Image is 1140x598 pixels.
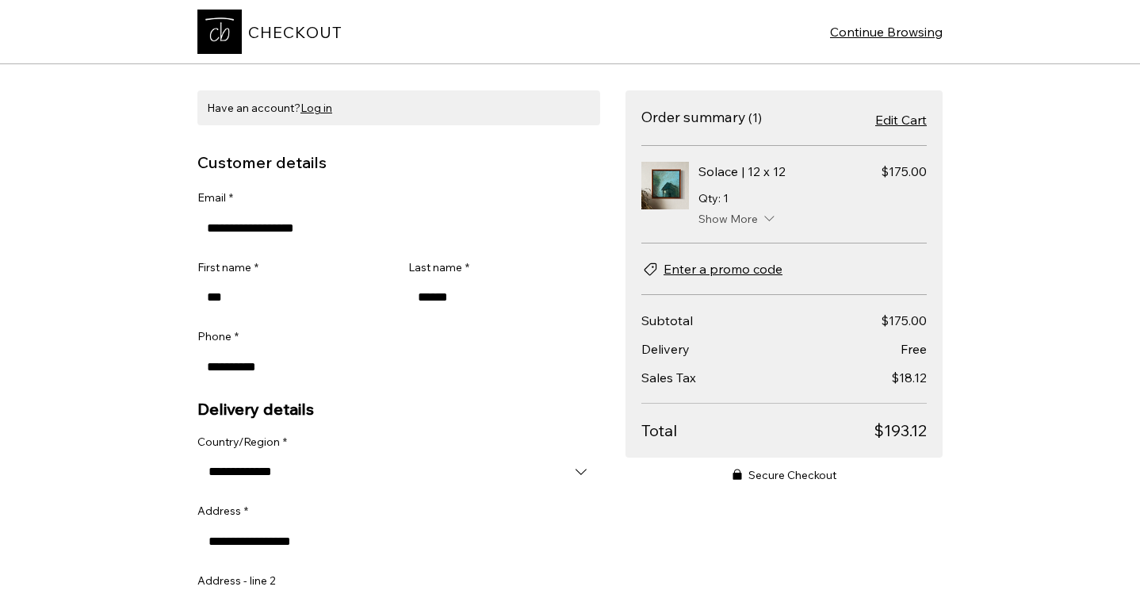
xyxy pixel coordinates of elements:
label: Address [197,504,248,519]
img: Cat Brooks Design logo, when clicked will direct to the homepage [197,10,242,54]
span: Subtotal [641,312,693,328]
span: Free [901,341,927,357]
span: $18.12 [891,370,927,385]
img: Solace | 12 x 12 [641,162,689,209]
span: Delivery [641,341,690,357]
input: First name [197,282,380,313]
span: Number of items 1 [748,109,762,125]
span: Total [641,420,874,442]
span: Have an account? [207,101,332,115]
span: Price $175.00 [881,162,927,181]
h2: Order summary [641,108,746,126]
input: Email [197,213,591,244]
span: Solace | 12 x 12 [698,163,786,179]
a: Continue Browsing [830,22,943,41]
button: Enter a promo code [641,259,782,278]
span: Show More [698,211,758,227]
label: Address - line 2 [197,573,276,589]
button: Log in [300,100,332,116]
span: $193.12 [874,420,927,442]
span: Qty: 1 [698,191,729,205]
h1: CHECKOUT [248,22,342,42]
label: Phone [197,329,239,345]
span: Enter a promo code [664,259,782,278]
input: Last name [408,282,591,313]
h2: Customer details [197,152,327,172]
a: Edit Cart [875,110,927,129]
label: Country/Region [197,435,287,450]
label: Last name [408,260,469,276]
span: Sales Tax [641,370,696,385]
section: Total due breakdown [641,311,927,442]
button: Show More [698,211,927,227]
label: Email [197,190,233,206]
span: $175.00 [881,312,927,328]
span: Secure Checkout [748,467,836,483]
h2: Delivery details [197,399,600,419]
label: First name [197,260,258,276]
input: Phone [197,351,591,383]
svg: Secure Checkout [733,469,742,480]
ul: Items [641,146,927,243]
